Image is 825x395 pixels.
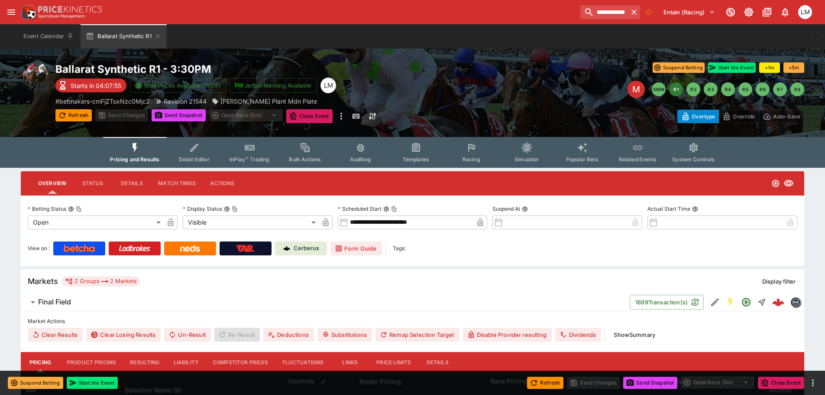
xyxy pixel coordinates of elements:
button: Ballarat Synthetic R1 [81,24,166,49]
button: Close Event [758,377,804,389]
button: Pricing [21,352,60,373]
span: Simulator [514,156,539,163]
button: R8 [790,82,804,96]
p: [PERSON_NAME] Plant Mdn Plate [220,97,317,106]
button: Documentation [759,4,775,20]
button: Actions [203,173,242,194]
span: Bulk Actions [289,156,321,163]
img: betmakers [791,297,800,307]
button: Copy To Clipboard [232,206,238,212]
p: Suspend At [492,205,520,212]
span: Related Events [619,156,657,163]
button: more [336,109,346,123]
p: Cerberus [294,244,319,253]
button: Status [73,173,112,194]
button: Display StatusCopy To Clipboard [224,206,230,212]
span: Re-Result [214,328,260,342]
p: Override [733,112,755,121]
button: Fluctuations [275,352,331,373]
button: R3 [704,82,718,96]
label: Tags: [393,242,406,255]
button: Display filter [757,274,801,288]
button: Send Snapshot [152,109,206,121]
div: Luigi Mollo [320,78,336,93]
button: Disable Provider resulting [463,328,552,342]
span: Detail Editor [179,156,210,163]
button: more [808,378,818,388]
label: Market Actions [28,315,797,328]
button: Clear Losing Results [86,328,161,342]
button: Suspend At [522,206,528,212]
span: Popular Bets [566,156,599,163]
button: Connected to PK [723,4,738,20]
input: search [580,5,628,19]
button: SGM Enabled [723,294,738,310]
nav: pagination navigation [652,82,804,96]
h6: Final Field [38,297,71,307]
button: open drawer [3,4,19,20]
p: Actual Start Time [647,205,690,212]
img: Ladbrokes [119,245,150,252]
button: Actual Start Time [692,206,698,212]
button: Price Limits [369,352,418,373]
svg: Open [771,179,780,188]
p: Display Status [183,205,222,212]
button: Auto-Save [759,110,804,123]
button: SMM [652,82,666,96]
button: Deductions [263,328,314,342]
span: Auditing [350,156,371,163]
button: Liability [167,352,206,373]
img: Cerberus [283,245,290,252]
svg: Open [741,297,751,307]
span: InPlay™ Trading [230,156,269,163]
button: Details [418,352,457,373]
img: PriceKinetics Logo [19,3,36,21]
button: R2 [686,82,700,96]
button: Refresh [55,109,92,121]
button: Edit Detail [707,294,723,310]
button: Un-Result [164,328,210,342]
button: Dividends [555,328,601,342]
img: logo-cerberus--red.svg [772,296,784,308]
div: Event type filters [103,137,721,168]
button: Open [738,294,754,310]
button: Jetbet Meeting Available [230,78,317,93]
button: Select Tenant [658,5,720,19]
img: horse_racing.png [21,62,49,90]
div: split button [681,376,754,388]
button: Luigi Mollo [796,3,815,22]
button: Toggle light/dark mode [741,4,757,20]
div: Luigi Mollo [798,5,812,19]
div: Start From [677,110,804,123]
button: Start the Event [708,62,756,73]
button: Details [112,173,151,194]
img: Betcha [64,245,95,252]
button: Override [718,110,759,123]
p: Overtype [692,112,715,121]
button: Start the Event [67,377,118,389]
p: Auto-Save [773,112,800,121]
button: 1899Transaction(s) [630,295,704,310]
button: Send Snapshot [623,377,677,389]
button: SRM Prices Available (Top4) [130,78,226,93]
button: R5 [738,82,752,96]
img: jetbet-logo.svg [234,81,243,90]
span: System Controls [672,156,715,163]
div: Porter Plant Mdn Plate [212,97,317,106]
button: R4 [721,82,735,96]
button: +1m [759,62,780,73]
div: split button [209,109,283,121]
button: Copy To Clipboard [76,206,82,212]
button: Remap Selection Target [375,328,459,342]
a: 4e74c7f2-df87-4aed-883d-bbfc31af0054 [770,294,787,311]
div: Open [28,215,164,229]
p: Starts in 04:07:55 [71,81,121,90]
button: R7 [773,82,787,96]
p: Copy To Clipboard [55,97,150,106]
button: Product Pricing [60,352,123,373]
span: Templates [403,156,429,163]
h2: Copy To Clipboard [55,62,430,76]
button: Match Times [151,173,203,194]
